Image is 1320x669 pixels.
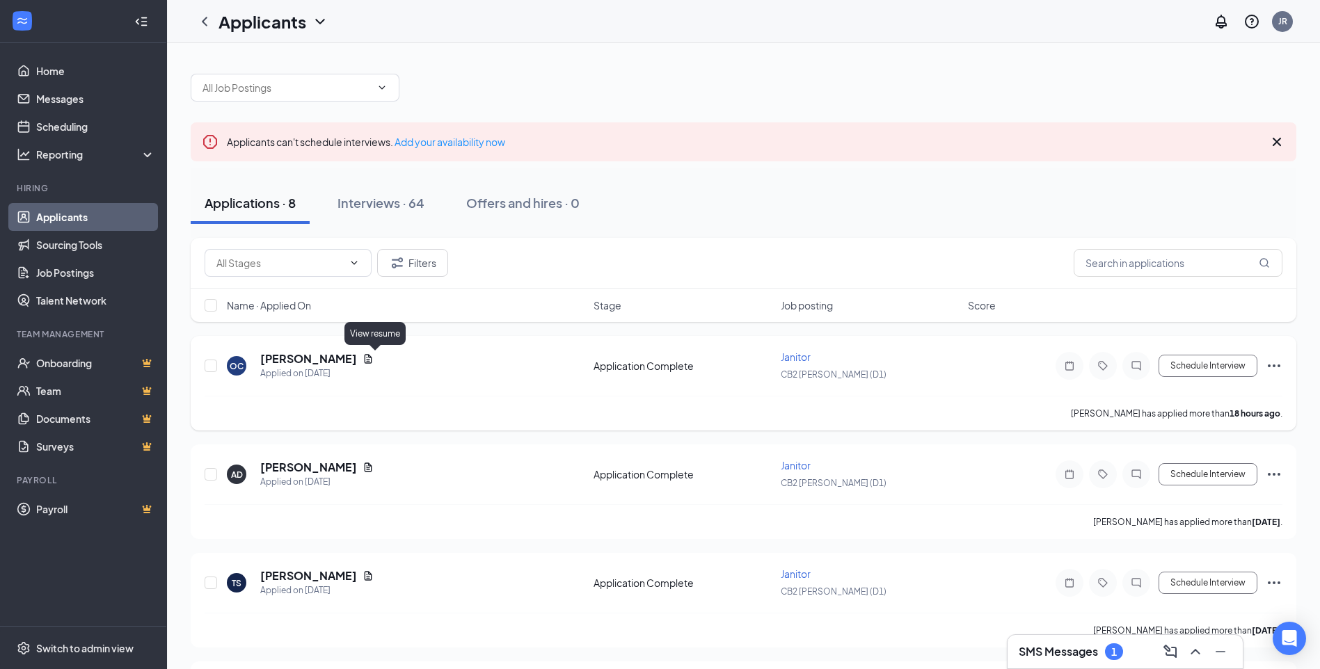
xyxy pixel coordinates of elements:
[1266,574,1282,591] svg: Ellipses
[344,322,406,345] div: View resume
[1061,360,1078,371] svg: Note
[594,576,772,590] div: Application Complete
[232,577,241,589] div: TS
[1212,643,1229,660] svg: Minimize
[17,182,152,194] div: Hiring
[594,298,621,312] span: Stage
[36,377,155,405] a: TeamCrown
[1162,643,1179,660] svg: ComposeMessage
[1184,640,1207,663] button: ChevronUp
[1095,469,1111,480] svg: Tag
[1213,13,1230,30] svg: Notifications
[15,14,29,28] svg: WorkstreamLogo
[1074,249,1282,277] input: Search in applications
[36,203,155,231] a: Applicants
[1128,577,1145,588] svg: ChatInactive
[1071,408,1282,419] p: [PERSON_NAME] has applied more than .
[202,134,218,150] svg: Error
[17,328,152,340] div: Team Management
[36,641,134,655] div: Switch to admin view
[389,255,406,271] svg: Filter
[1128,469,1145,480] svg: ChatInactive
[466,194,580,211] div: Offers and hires · 0
[1019,644,1098,659] h3: SMS Messages
[1061,577,1078,588] svg: Note
[363,570,374,581] svg: Document
[1266,357,1282,374] svg: Ellipses
[230,360,244,372] div: OC
[1093,624,1282,636] p: [PERSON_NAME] has applied more than .
[36,57,155,85] a: Home
[36,349,155,377] a: OnboardingCrown
[781,369,886,380] span: CB2 [PERSON_NAME] (D1)
[218,10,306,33] h1: Applicants
[260,366,374,380] div: Applied on [DATE]
[781,350,811,363] span: Janitor
[1266,466,1282,483] svg: Ellipses
[36,231,155,259] a: Sourcing Tools
[1243,13,1260,30] svg: QuestionInfo
[312,13,328,30] svg: ChevronDown
[1128,360,1145,371] svg: ChatInactive
[1159,355,1257,377] button: Schedule Interview
[17,641,31,655] svg: Settings
[36,147,156,161] div: Reporting
[205,194,296,211] div: Applications · 8
[781,567,811,580] span: Janitor
[260,351,357,366] h5: [PERSON_NAME]
[196,13,213,30] svg: ChevronLeft
[1230,408,1280,419] b: 18 hours ago
[1095,577,1111,588] svg: Tag
[231,469,243,481] div: AD
[594,467,772,481] div: Application Complete
[1259,257,1270,268] svg: MagnifyingGlass
[781,478,886,488] span: CB2 [PERSON_NAME] (D1)
[1095,360,1111,371] svg: Tag
[1209,640,1232,663] button: Minimize
[968,298,996,312] span: Score
[1269,134,1285,150] svg: Cross
[17,474,152,486] div: Payroll
[1252,517,1280,527] b: [DATE]
[1252,625,1280,636] b: [DATE]
[349,257,360,268] svg: ChevronDown
[363,353,374,364] svg: Document
[781,298,833,312] span: Job posting
[1111,646,1117,658] div: 1
[1159,572,1257,594] button: Schedule Interview
[260,475,374,489] div: Applied on [DATE]
[1278,15,1287,27] div: JR
[36,113,155,140] a: Scheduling
[594,359,772,373] div: Application Complete
[227,136,505,148] span: Applicants can't schedule interviews.
[377,249,448,277] button: Filter Filters
[395,136,505,148] a: Add your availability now
[1159,463,1257,485] button: Schedule Interview
[260,460,357,475] h5: [PERSON_NAME]
[1061,469,1078,480] svg: Note
[36,259,155,287] a: Job Postings
[1093,516,1282,528] p: [PERSON_NAME] has applied more than .
[227,298,311,312] span: Name · Applied On
[202,80,371,95] input: All Job Postings
[1273,622,1306,655] div: Open Intercom Messenger
[216,255,343,271] input: All Stages
[337,194,424,211] div: Interviews · 64
[781,586,886,597] span: CB2 [PERSON_NAME] (D1)
[134,15,148,29] svg: Collapse
[36,433,155,460] a: SurveysCrown
[1187,643,1204,660] svg: ChevronUp
[36,287,155,314] a: Talent Network
[781,459,811,471] span: Janitor
[260,583,374,597] div: Applied on [DATE]
[17,147,31,161] svg: Analysis
[36,495,155,523] a: PayrollCrown
[1159,640,1182,663] button: ComposeMessage
[260,568,357,583] h5: [PERSON_NAME]
[376,82,388,93] svg: ChevronDown
[36,85,155,113] a: Messages
[363,462,374,473] svg: Document
[36,405,155,433] a: DocumentsCrown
